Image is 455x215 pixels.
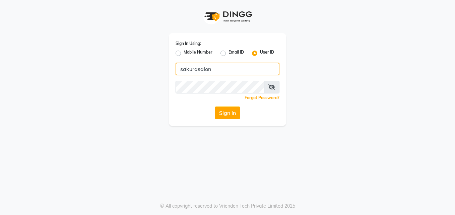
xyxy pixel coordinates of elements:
[245,95,279,100] a: Forgot Password?
[229,49,244,57] label: Email ID
[176,81,264,93] input: Username
[184,49,212,57] label: Mobile Number
[201,7,254,26] img: logo1.svg
[260,49,274,57] label: User ID
[176,63,279,75] input: Username
[176,41,201,47] label: Sign In Using:
[215,106,240,119] button: Sign In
